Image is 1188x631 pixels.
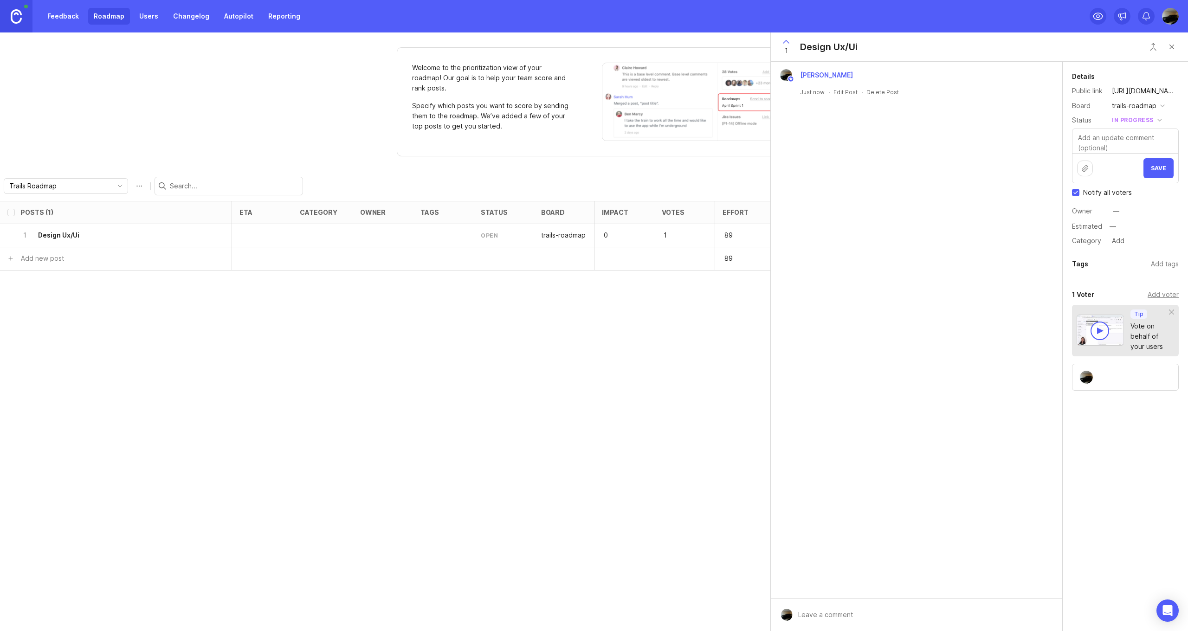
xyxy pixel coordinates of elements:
img: Mouhamadou Sy [780,69,792,81]
div: Public link [1072,86,1104,96]
a: Add [1104,235,1127,247]
p: Welcome to the prioritization view of your roadmap! Our goal is to help your team score and rank ... [412,63,570,93]
div: Open Intercom Messenger [1156,599,1179,622]
img: Mouhamadou Sy [1080,371,1093,384]
a: Feedback [42,8,84,25]
div: · [828,88,830,96]
a: Changelog [168,8,215,25]
div: Add tags [1151,259,1179,269]
div: trails-roadmap [1112,101,1156,111]
div: toggle menu [4,178,128,194]
button: 1Design Ux/Ui [20,224,206,247]
div: Details [1072,71,1095,82]
div: Tags [1072,258,1088,270]
p: Tip [1134,310,1143,318]
div: · [861,88,863,96]
a: [URL][DOMAIN_NAME] [1109,85,1179,97]
div: board [541,209,565,216]
span: [PERSON_NAME] [800,71,853,79]
a: Mouhamadou Sy[PERSON_NAME] [775,69,860,81]
img: video-thumbnail-vote-d41b83416815613422e2ca741bf692cc.jpg [1077,315,1124,346]
h6: Design Ux/Ui [38,231,79,240]
p: 89 [723,252,751,265]
div: category [300,209,337,216]
div: Votes [662,209,684,216]
a: Autopilot [219,8,259,25]
a: Roadmap [88,8,130,25]
div: Edit Post [833,88,858,96]
div: Estimated [1072,223,1102,230]
div: in progress [1112,115,1154,125]
div: Design Ux/Ui [800,40,858,53]
a: Reporting [263,8,306,25]
div: — [1113,206,1119,216]
div: tags [420,209,439,216]
div: status [481,209,508,216]
svg: toggle icon [113,182,128,190]
div: Status [1072,115,1104,125]
div: owner [360,209,386,216]
input: Checkbox to toggle notify voters [1072,189,1079,196]
p: 89 [723,229,751,242]
span: 1 [785,45,788,56]
span: Save [1151,165,1166,172]
div: Board [1072,101,1104,111]
div: Owner [1072,206,1104,216]
div: Add [1109,235,1127,247]
div: Impact [602,209,628,216]
p: Specify which posts you want to score by sending them to the roadmap. We’ve added a few of your t... [412,101,570,131]
a: Users [134,8,164,25]
button: Save [1143,158,1174,178]
div: Posts (1) [20,209,53,216]
div: Category [1072,236,1104,246]
button: Close button [1144,38,1162,56]
p: trails-roadmap [541,231,586,240]
div: Effort [723,209,749,216]
div: Add new post [21,253,64,264]
div: — [1107,220,1119,232]
a: Just now [800,88,825,96]
button: Roadmap options [132,179,147,193]
div: Add voter [1148,290,1179,300]
span: Notify all voters [1083,188,1132,197]
div: Vote on behalf of your users [1130,321,1169,352]
p: 0 [602,229,631,242]
img: Canny Home [11,9,22,24]
img: Mouhamadou Sy [1162,8,1179,25]
img: When viewing a post, you can send it to a roadmap [602,63,788,141]
div: 1 Voter [1072,289,1094,300]
p: 1 [662,229,691,242]
img: Mouhamadou Sy [781,609,793,621]
button: Close button [1162,38,1181,56]
div: eta [239,209,252,216]
p: 1 [20,231,29,240]
img: member badge [788,76,794,83]
input: Trails Roadmap [9,181,112,191]
div: open [481,232,498,239]
div: Delete Post [866,88,899,96]
input: Search... [170,181,299,191]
